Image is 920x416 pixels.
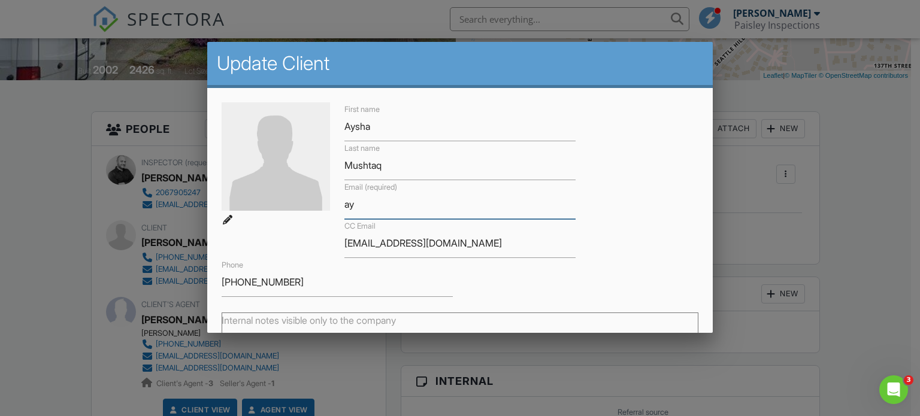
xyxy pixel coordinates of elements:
label: Email (required) [344,182,397,193]
iframe: Intercom live chat [879,375,908,404]
label: Phone [222,260,243,271]
label: Last name [344,143,380,154]
label: Internal notes visible only to the company [222,314,396,327]
span: 3 [904,375,913,385]
label: First name [344,104,380,115]
img: default-user-f0147aede5fd5fa78ca7ade42f37bd4542148d508eef1c3d3ea960f66861d68b.jpg [222,102,330,211]
h2: Update Client [217,51,704,75]
label: CC Email [344,221,376,232]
